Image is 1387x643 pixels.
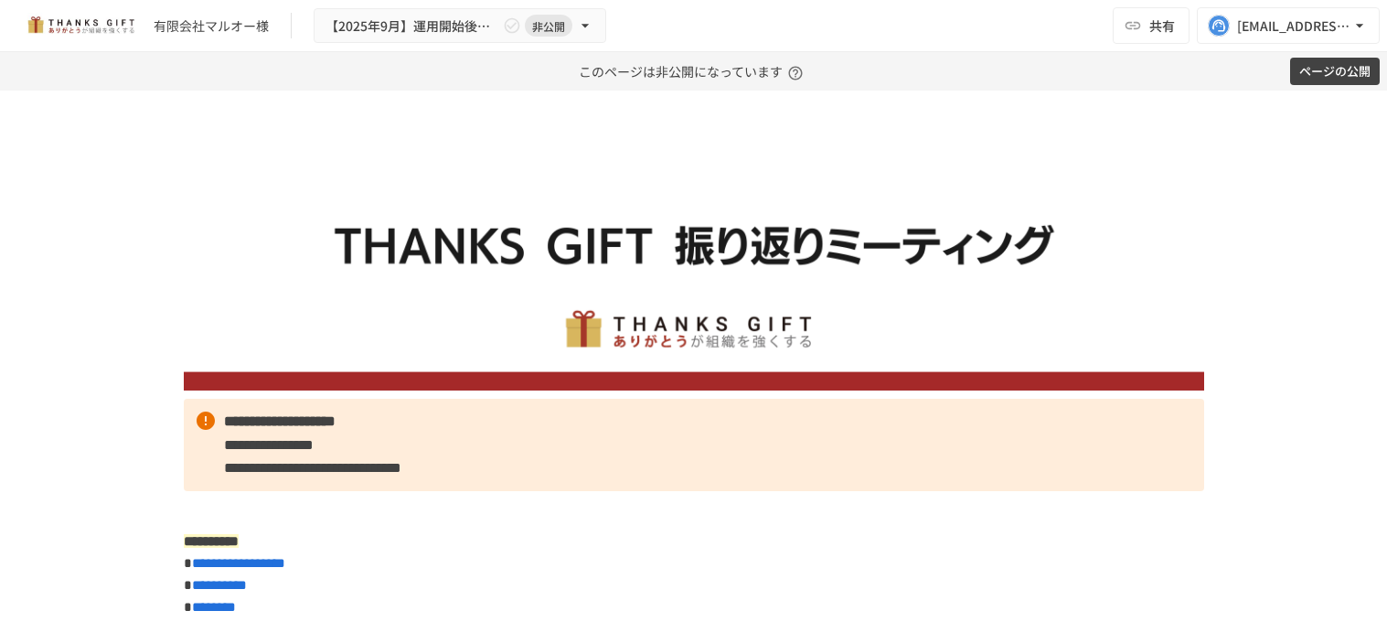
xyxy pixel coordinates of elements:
button: ページの公開 [1290,58,1380,86]
img: mMP1OxWUAhQbsRWCurg7vIHe5HqDpP7qZo7fRoNLXQh [22,11,139,40]
span: 【2025年9月】運用開始後振り返りミーティング [325,15,499,38]
img: ywjCEzGaDRs6RHkpXm6202453qKEghjSpJ0uwcQsaCz [184,135,1204,391]
p: このページは非公開になっています [579,52,808,91]
div: [EMAIL_ADDRESS][DOMAIN_NAME] [1237,15,1350,38]
span: 非公開 [525,16,572,36]
span: 共有 [1149,16,1175,36]
div: 有限会社マルオー様 [154,16,269,36]
button: [EMAIL_ADDRESS][DOMAIN_NAME] [1197,7,1380,44]
button: 共有 [1113,7,1190,44]
button: 【2025年9月】運用開始後振り返りミーティング非公開 [314,8,606,44]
